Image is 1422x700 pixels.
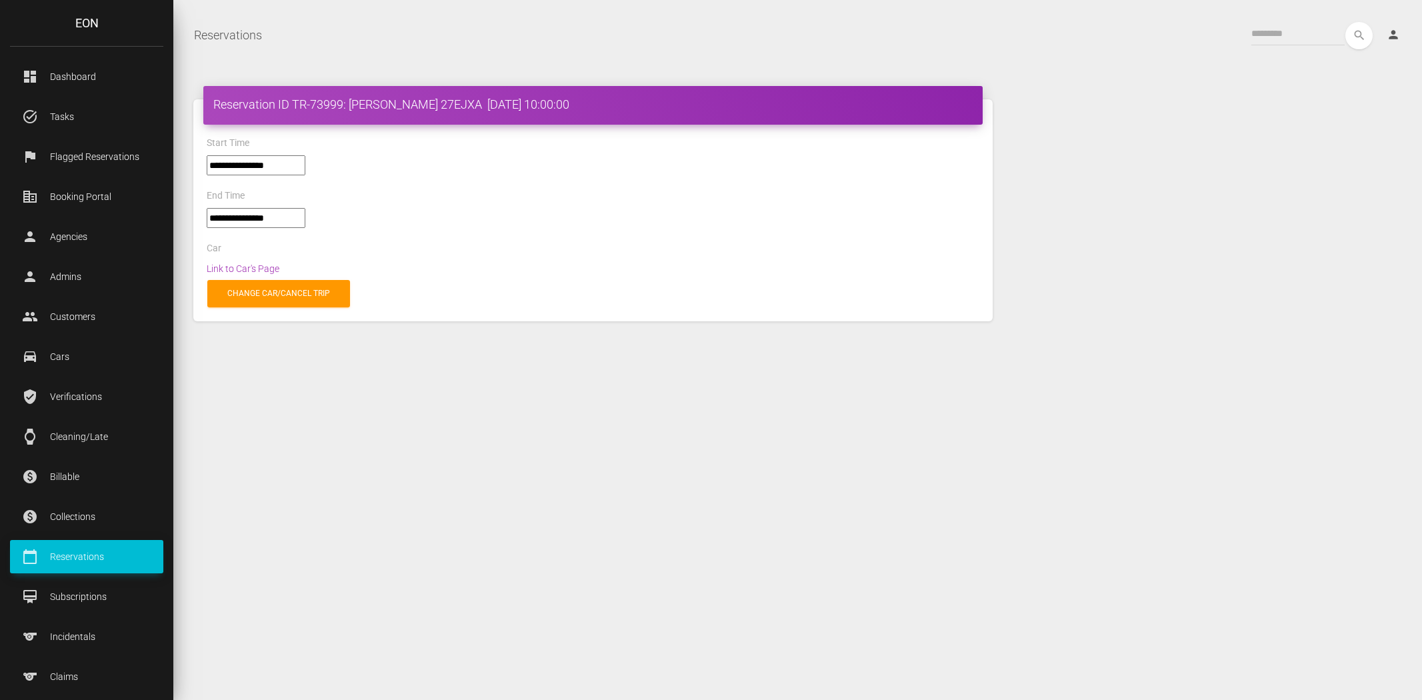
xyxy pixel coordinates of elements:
[20,587,153,607] p: Subscriptions
[20,467,153,487] p: Billable
[207,137,249,150] label: Start Time
[20,227,153,247] p: Agencies
[207,263,279,274] a: Link to Car's Page
[10,380,163,413] a: verified_user Verifications
[10,260,163,293] a: person Admins
[213,96,973,113] h4: Reservation ID TR-73999: [PERSON_NAME] 27EJXA [DATE] 10:00:00
[10,340,163,373] a: drive_eta Cars
[20,427,153,447] p: Cleaning/Late
[1345,22,1373,49] button: search
[10,220,163,253] a: person Agencies
[10,180,163,213] a: corporate_fare Booking Portal
[20,347,153,367] p: Cars
[10,420,163,453] a: watch Cleaning/Late
[10,460,163,493] a: paid Billable
[20,667,153,687] p: Claims
[10,500,163,533] a: paid Collections
[194,19,262,52] a: Reservations
[20,387,153,407] p: Verifications
[10,620,163,653] a: sports Incidentals
[10,580,163,613] a: card_membership Subscriptions
[20,107,153,127] p: Tasks
[1387,28,1400,41] i: person
[20,267,153,287] p: Admins
[20,67,153,87] p: Dashboard
[207,280,350,307] a: Change car/cancel trip
[10,300,163,333] a: people Customers
[10,540,163,573] a: calendar_today Reservations
[20,187,153,207] p: Booking Portal
[20,307,153,327] p: Customers
[10,100,163,133] a: task_alt Tasks
[1377,22,1412,49] a: person
[20,627,153,647] p: Incidentals
[10,60,163,93] a: dashboard Dashboard
[207,189,245,203] label: End Time
[10,660,163,693] a: sports Claims
[10,140,163,173] a: flag Flagged Reservations
[207,242,221,255] label: Car
[20,147,153,167] p: Flagged Reservations
[20,547,153,567] p: Reservations
[20,507,153,527] p: Collections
